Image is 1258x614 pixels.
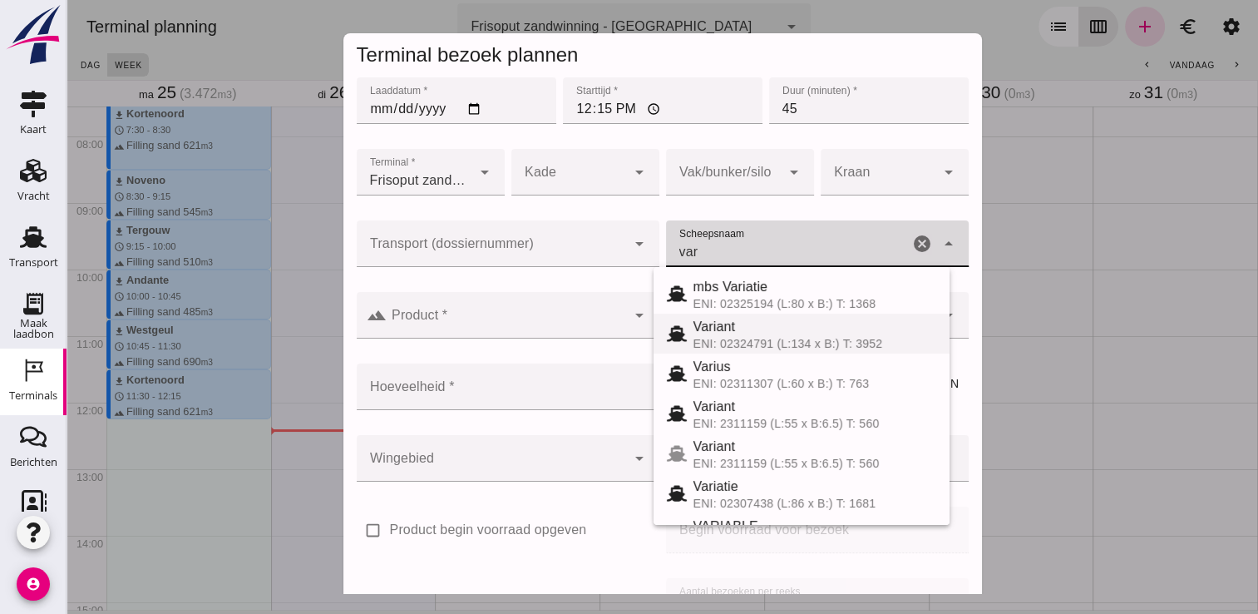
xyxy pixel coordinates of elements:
i: account_circle [17,567,50,601]
div: ENI: 2311159 (L:55 x B:6.5) T: 560 [627,417,870,430]
i: arrow_drop_down [718,162,738,182]
div: Kaart [20,124,47,135]
div: mbs Variatie [627,277,870,297]
i: Sluit [872,234,892,254]
div: VARIABLE [627,517,870,537]
div: ENI: 02324791 (L:134 x B:) T: 3952 [627,337,870,350]
i: arrow_drop_down [872,162,892,182]
span: Frisoput zandwinning - [GEOGRAPHIC_DATA] [303,171,400,191]
span: Terminal bezoek plannen [290,43,512,66]
i: arrow_drop_down [408,162,428,182]
div: Transport [9,257,58,268]
i: Open [563,305,583,325]
i: Open [563,234,583,254]
i: arrow_drop_down [563,448,583,468]
div: ENI: 02311307 (L:60 x B:) T: 763 [627,377,870,390]
div: ENI: 02307438 (L:86 x B:) T: 1681 [627,497,870,510]
img: logo-small.a267ee39.svg [3,4,63,66]
div: Variatie [627,477,870,497]
i: Wis Scheepsnaam [846,234,866,254]
i: arrow_drop_down [563,162,583,182]
i: landscape [300,305,320,325]
div: Terminals [9,390,57,401]
div: Variant [627,437,870,457]
div: Varius [627,357,870,377]
div: ENI: 02325194 (L:80 x B:) T: 1368 [627,297,870,310]
label: Maak reeks [323,592,393,612]
div: ENI: 2311159 (L:55 x B:6.5) T: 560 [627,457,870,470]
div: Variant [627,397,870,417]
div: Berichten [10,457,57,468]
div: Vracht [17,191,50,201]
div: Variant [627,317,870,337]
label: Product begin voorraad opgeven [323,521,520,540]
